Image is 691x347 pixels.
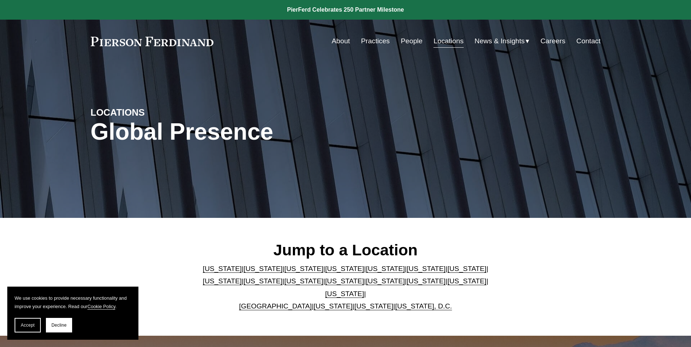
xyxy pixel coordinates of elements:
[284,265,323,272] a: [US_STATE]
[46,318,72,332] button: Decline
[244,277,283,285] a: [US_STATE]
[325,265,364,272] a: [US_STATE]
[407,265,445,272] a: [US_STATE]
[325,277,364,285] a: [US_STATE]
[332,34,350,48] a: About
[361,34,390,48] a: Practices
[15,318,41,332] button: Accept
[284,277,323,285] a: [US_STATE]
[15,294,131,311] p: We use cookies to provide necessary functionality and improve your experience. Read our .
[244,265,283,272] a: [US_STATE]
[7,287,138,340] section: Cookie banner
[314,302,353,310] a: [US_STATE]
[475,35,525,48] span: News & Insights
[203,265,242,272] a: [US_STATE]
[197,240,494,259] h2: Jump to a Location
[447,265,486,272] a: [US_STATE]
[203,277,242,285] a: [US_STATE]
[325,290,364,298] a: [US_STATE]
[447,277,486,285] a: [US_STATE]
[197,263,494,313] p: | | | | | | | | | | | | | | | | | |
[433,34,463,48] a: Locations
[354,302,393,310] a: [US_STATE]
[475,34,530,48] a: folder dropdown
[366,277,405,285] a: [US_STATE]
[366,265,405,272] a: [US_STATE]
[239,302,312,310] a: [GEOGRAPHIC_DATA]
[91,119,431,145] h1: Global Presence
[51,323,67,328] span: Decline
[541,34,565,48] a: Careers
[21,323,35,328] span: Accept
[91,107,218,118] h4: LOCATIONS
[576,34,600,48] a: Contact
[87,304,115,309] a: Cookie Policy
[407,277,445,285] a: [US_STATE]
[395,302,452,310] a: [US_STATE], D.C.
[401,34,423,48] a: People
